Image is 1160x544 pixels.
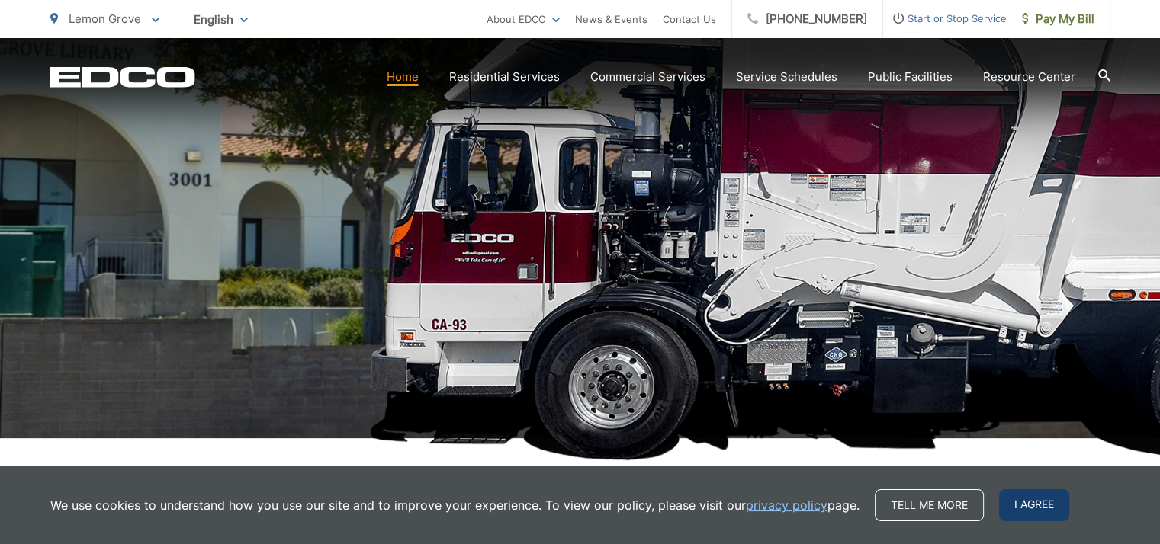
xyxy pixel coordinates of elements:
[868,68,953,86] a: Public Facilities
[983,68,1075,86] a: Resource Center
[50,66,195,88] a: EDCD logo. Return to the homepage.
[50,496,860,514] p: We use cookies to understand how you use our site and to improve your experience. To view our pol...
[875,489,984,521] a: Tell me more
[575,10,647,28] a: News & Events
[449,68,560,86] a: Residential Services
[69,11,141,26] span: Lemon Grove
[746,496,827,514] a: privacy policy
[387,68,419,86] a: Home
[590,68,705,86] a: Commercial Services
[663,10,716,28] a: Contact Us
[999,489,1069,521] span: I agree
[736,68,837,86] a: Service Schedules
[487,10,560,28] a: About EDCO
[182,6,259,33] span: English
[1022,10,1094,28] span: Pay My Bill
